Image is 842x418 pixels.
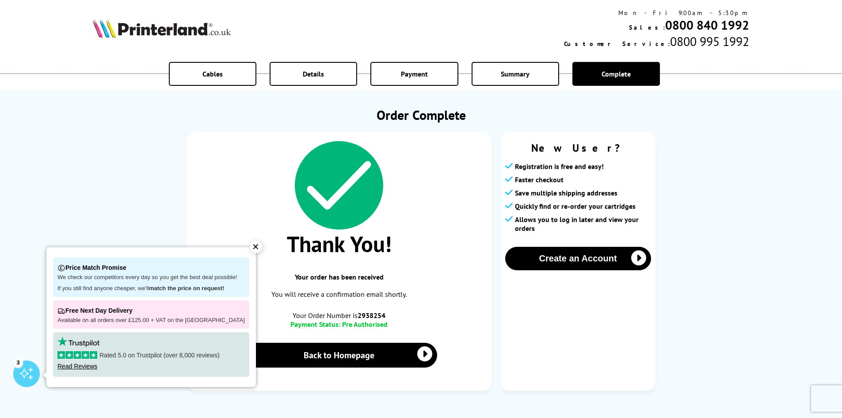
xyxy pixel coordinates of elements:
h1: Order Complete [187,106,655,123]
div: ✕ [250,241,262,253]
p: You will receive a confirmation email shortly. [196,288,483,300]
span: Cables [202,69,223,78]
img: trustpilot rating [57,337,99,347]
span: Sales: [629,23,665,31]
span: New User? [505,141,651,155]
span: Details [303,69,324,78]
span: Quickly find or re-order your cartridges [515,202,636,211]
span: Payment Status: [290,320,340,329]
div: 3 [13,357,23,367]
span: Your order has been received [196,272,483,281]
span: Customer Service: [564,40,670,48]
p: Available on all orders over £125.00 + VAT on the [GEOGRAPHIC_DATA] [57,317,245,324]
strong: match the price on request! [149,285,224,291]
span: Your Order Number is [196,311,483,320]
span: Thank You! [196,230,483,258]
a: Read Reviews [57,363,97,370]
span: Registration is free and easy! [515,162,604,171]
span: Pre Authorised [342,320,388,329]
a: 0800 840 1992 [665,17,749,33]
p: Free Next Day Delivery [57,305,245,317]
p: Price Match Promise [57,262,245,274]
a: Back to Homepage [241,343,438,368]
p: If you still find anyone cheaper, we'll [57,285,245,292]
p: We check our competitors every day so you get the best deal possible! [57,274,245,281]
img: stars-5.svg [57,351,97,359]
span: 0800 995 1992 [670,33,749,50]
span: Payment [401,69,428,78]
p: Rated 5.0 on Trustpilot (over 8,000 reviews) [57,351,245,359]
b: 2938254 [358,311,385,320]
span: Save multiple shipping addresses [515,188,617,197]
button: Create an Account [505,247,651,270]
span: Faster checkout [515,175,564,184]
span: Summary [501,69,530,78]
img: Printerland Logo [93,19,231,38]
div: Mon - Fri 9:00am - 5:30pm [564,9,749,17]
span: Complete [602,69,631,78]
span: Allows you to log in later and view your orders [515,215,651,233]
